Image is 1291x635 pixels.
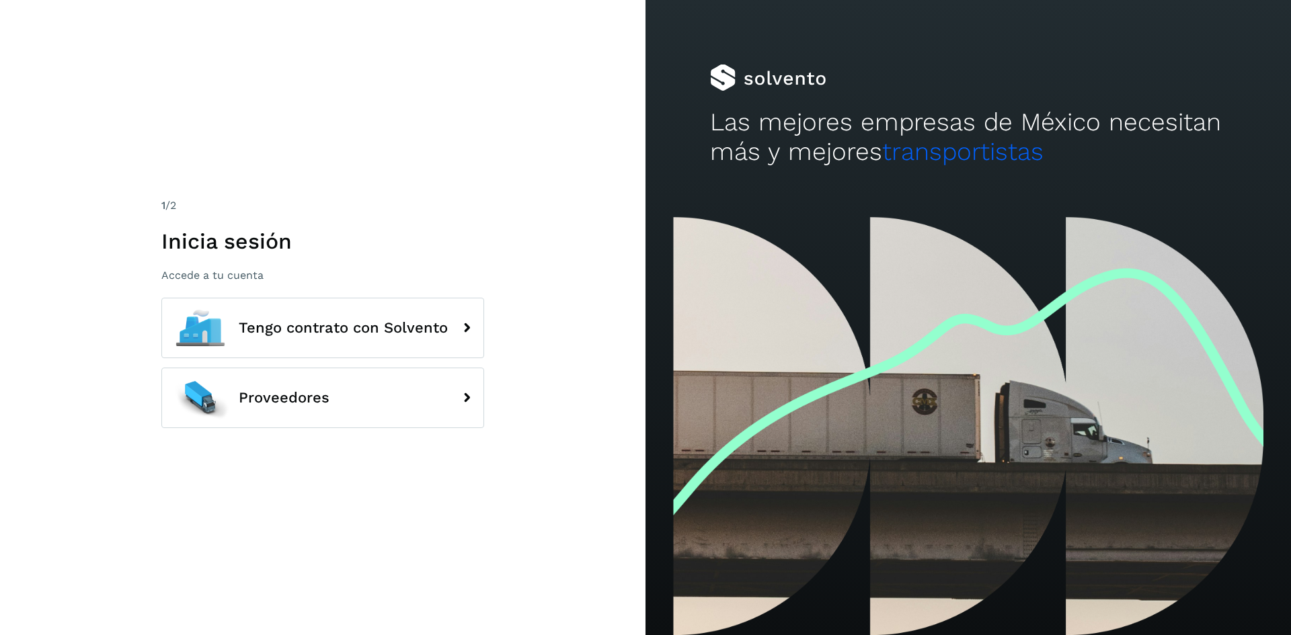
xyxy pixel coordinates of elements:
[161,269,484,282] p: Accede a tu cuenta
[239,390,329,406] span: Proveedores
[882,137,1044,166] span: transportistas
[161,228,484,254] h1: Inicia sesión
[710,108,1226,167] h2: Las mejores empresas de México necesitan más y mejores
[161,199,165,212] span: 1
[161,298,484,358] button: Tengo contrato con Solvento
[161,198,484,214] div: /2
[161,368,484,428] button: Proveedores
[239,320,448,336] span: Tengo contrato con Solvento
